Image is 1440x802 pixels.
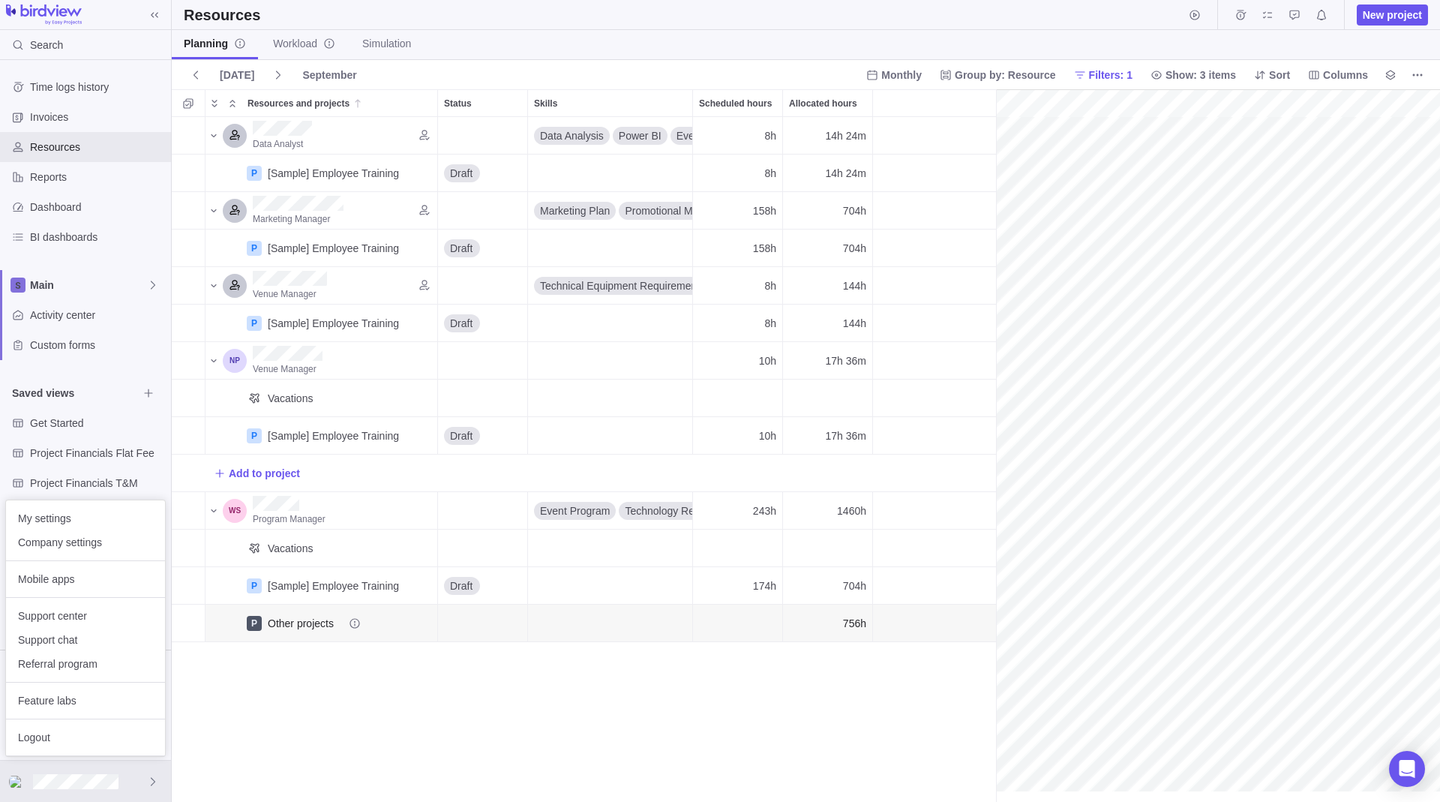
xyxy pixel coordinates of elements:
[6,506,165,530] a: My settings
[18,608,153,623] span: Support center
[9,773,27,791] div: Yusuke Nakamrua
[6,530,165,554] a: Company settings
[6,604,165,628] a: Support center
[6,567,165,591] a: Mobile apps
[6,725,165,749] a: Logout
[18,511,153,526] span: My settings
[6,628,165,652] a: Support chat
[18,730,153,745] span: Logout
[9,776,27,788] img: Show
[18,656,153,671] span: Referral program
[6,689,165,713] a: Feature labs
[18,535,153,550] span: Company settings
[6,652,165,676] a: Referral program
[18,572,153,587] span: Mobile apps
[18,693,153,708] span: Feature labs
[18,632,153,647] span: Support chat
